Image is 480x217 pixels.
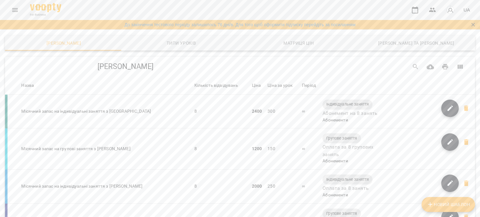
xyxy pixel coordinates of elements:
[193,128,251,170] td: 8
[252,82,265,89] span: Ціна
[322,110,385,117] p: Абонемент на 8 занять
[30,13,61,17] span: For Business
[266,95,301,128] td: 300
[194,82,249,89] span: Кількість відвідувань
[301,95,321,128] td: ∞
[322,101,372,107] span: Індивідуальне заняття
[427,201,470,208] span: Новий Шаблон
[438,59,453,74] button: Друк
[302,82,316,89] div: Sort
[9,39,119,47] span: [PERSON_NAME]
[21,82,192,89] span: Назва
[252,146,262,151] b: 1200
[266,170,301,204] td: 250
[322,158,474,164] div: Абонементи
[423,59,438,74] button: Завантажити CSV
[21,82,34,89] div: Назва
[252,82,261,89] div: Sort
[12,62,238,72] h5: [PERSON_NAME]
[301,170,321,204] td: ∞
[252,184,262,189] b: 2000
[302,82,320,89] span: Період
[461,4,472,16] button: UA
[20,128,193,170] td: Місячний запас на групові заняття з [PERSON_NAME]
[322,192,474,198] div: Абонементи
[194,82,238,89] div: Кількість відвідувань
[20,170,193,204] td: Місячний запас на індивідуальні заняття з [PERSON_NAME]
[267,82,292,89] div: Ціна за урок
[361,39,471,47] span: [PERSON_NAME] та [PERSON_NAME]
[20,95,193,128] td: Місячний запас на індивідуальні заняття з [GEOGRAPHIC_DATA]
[422,197,475,212] button: Новий Шаблон
[322,211,361,216] span: Групове заняття
[193,170,251,204] td: 8
[322,136,361,141] span: Групове заняття
[322,143,385,158] p: Оплата за 8 групових занять
[469,20,477,29] button: Закрити сповіщення
[459,135,474,150] span: Ви впевнені, що хочете видалити Місячний запас на групові заняття з Олегом?
[322,117,474,123] div: Абонементи
[252,109,262,114] b: 2400
[301,128,321,170] td: ∞
[21,82,34,89] div: Sort
[7,2,22,17] button: Menu
[267,82,292,89] div: Sort
[459,176,474,191] span: Ви впевнені, що хочете видалити Місячний запас на індивідуальні заняття з Олегом?
[459,101,474,116] span: Ви впевнені, що хочете видалити Місячний запас на індивідуальні заняття з Дариною?
[302,82,316,89] div: Період
[452,59,467,74] button: View Columns
[126,39,236,47] span: Типи уроків
[267,82,299,89] span: Ціна за урок
[124,22,355,28] a: До закінчення тестового періоду залишилось 76 дні/в. Для того щоб оформити підписку перейдіть за ...
[252,82,261,89] div: Ціна
[266,128,301,170] td: 150
[463,7,470,13] span: UA
[193,95,251,128] td: 8
[30,3,61,12] img: Voopty Logo
[322,185,385,192] p: Оплата за 8 занять
[244,39,354,47] span: Матриця цін
[446,6,455,14] img: avatar_s.png
[408,59,423,74] button: Search
[322,177,372,182] span: Індивідуальне заняття
[194,82,238,89] div: Sort
[5,57,475,77] div: Table Toolbar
